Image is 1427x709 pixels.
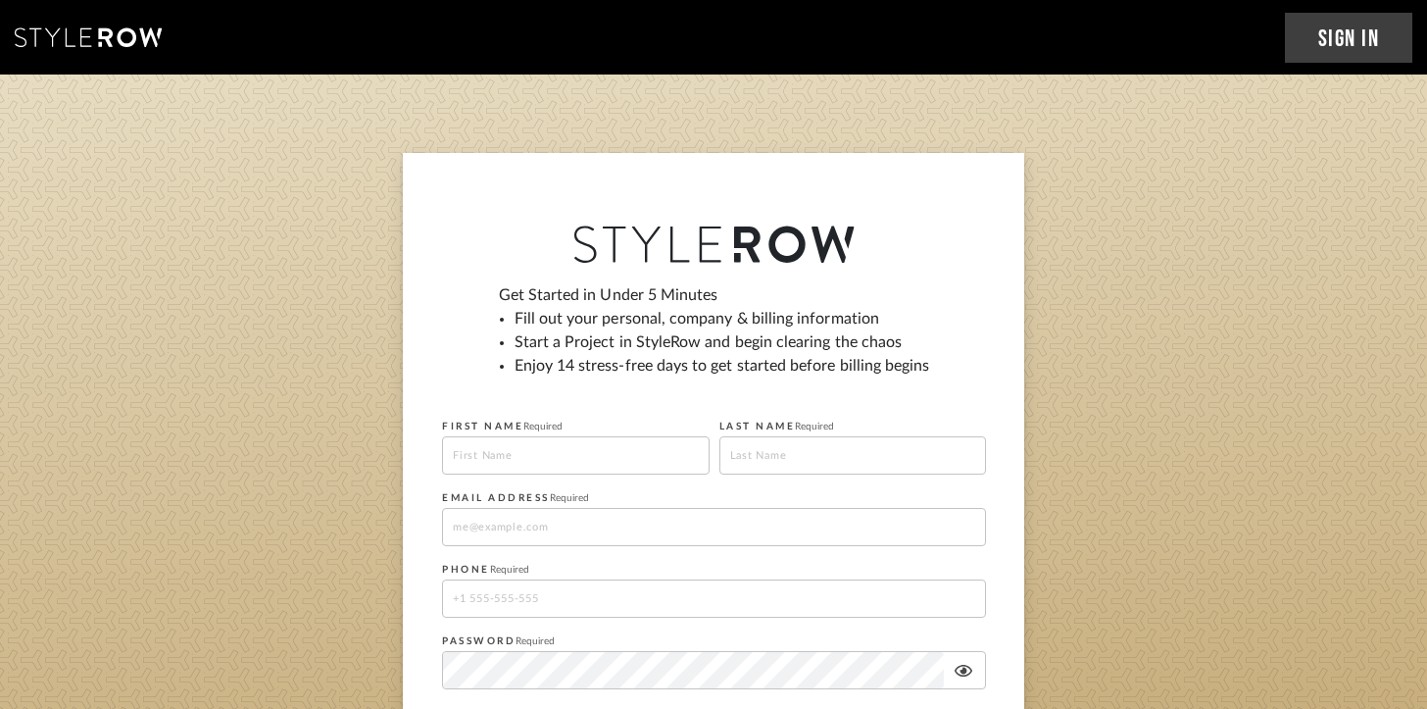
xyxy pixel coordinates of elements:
label: FIRST NAME [442,421,563,432]
li: Fill out your personal, company & billing information [515,307,930,330]
span: Required [550,493,589,503]
span: Required [490,565,529,575]
input: +1 555-555-555 [442,580,986,618]
li: Start a Project in StyleRow and begin clearing the chaos [515,330,930,354]
label: EMAIL ADDRESS [442,492,589,504]
span: Required [523,422,563,431]
span: Required [795,422,834,431]
div: Get Started in Under 5 Minutes [499,283,930,393]
label: PASSWORD [442,635,555,647]
a: Sign In [1285,13,1413,63]
li: Enjoy 14 stress-free days to get started before billing begins [515,354,930,378]
input: me@example.com [442,508,986,546]
label: PHONE [442,564,529,576]
label: LAST NAME [719,421,835,432]
span: Required [516,636,555,646]
input: First Name [442,436,710,475]
input: Last Name [719,436,987,475]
